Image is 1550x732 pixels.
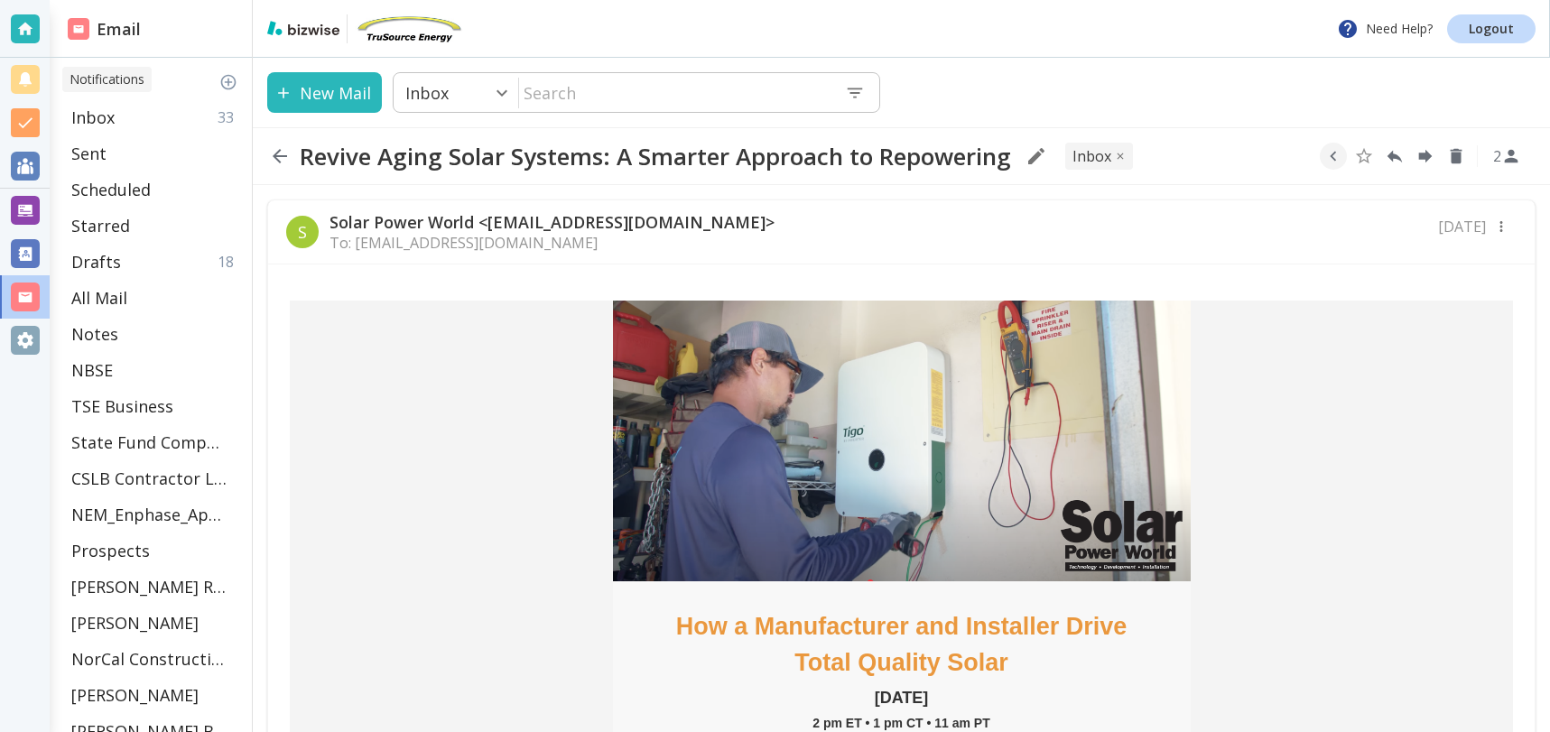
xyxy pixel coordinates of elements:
h2: Email [68,17,141,42]
p: [DATE] [1438,217,1486,236]
p: Prospects [71,540,150,561]
div: Drafts18 [64,244,245,280]
button: Forward [1412,143,1439,170]
button: See Participants [1485,134,1528,178]
p: Solar Power World <[EMAIL_ADDRESS][DOMAIN_NAME]> [329,211,775,233]
p: Inbox [405,82,449,104]
p: 33 [218,107,241,127]
p: NEM_Enphase_Applications [71,504,227,525]
p: Inbox [71,107,115,128]
p: Scheduled [71,179,151,200]
input: Search [519,74,831,111]
div: State Fund Compensation [64,424,245,460]
p: Folders [64,72,245,92]
div: TSE Business [64,388,245,424]
p: [PERSON_NAME] Residence [71,576,227,598]
p: TSE Business [71,395,173,417]
div: CSLB Contractor License [64,460,245,496]
p: NBSE [71,359,113,381]
div: Inbox33 [64,99,245,135]
h2: Revive Aging Solar Systems: A Smarter Approach to Repowering [300,142,1011,171]
p: S [298,221,307,243]
div: Scheduled [64,171,245,208]
p: INBOX [1072,146,1111,166]
p: Notes [71,323,118,345]
div: NorCal Construction [64,641,245,677]
p: To: [EMAIL_ADDRESS][DOMAIN_NAME] [329,233,775,253]
p: Starred [71,215,130,236]
p: Notifications [70,70,144,88]
p: Need Help? [1337,18,1433,40]
p: [PERSON_NAME] [71,612,199,634]
div: All Mail [64,280,245,316]
img: bizwise [267,21,339,35]
p: 2 [1493,146,1501,166]
a: Logout [1447,14,1536,43]
p: All Mail [71,287,127,309]
button: New Mail [267,72,382,113]
p: Sent [71,143,107,164]
p: Logout [1469,23,1514,35]
button: Reply [1381,143,1408,170]
p: State Fund Compensation [71,431,227,453]
button: Delete [1443,143,1470,170]
div: NBSE [64,352,245,388]
p: Drafts [71,251,121,273]
div: [PERSON_NAME] Residence [64,569,245,605]
p: NorCal Construction [71,648,227,670]
div: NEM_Enphase_Applications [64,496,245,533]
div: Notes [64,316,245,352]
img: TruSource Energy, Inc. [355,14,463,43]
div: [PERSON_NAME] [64,677,245,713]
div: [PERSON_NAME] [64,605,245,641]
div: Starred [64,208,245,244]
p: CSLB Contractor License [71,468,227,489]
img: DashboardSidebarEmail.svg [68,18,89,40]
div: SSolar Power World <[EMAIL_ADDRESS][DOMAIN_NAME]>To: [EMAIL_ADDRESS][DOMAIN_NAME][DATE] [268,200,1535,264]
div: Prospects [64,533,245,569]
p: 18 [218,252,241,272]
div: Sent [64,135,245,171]
p: [PERSON_NAME] [71,684,199,706]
